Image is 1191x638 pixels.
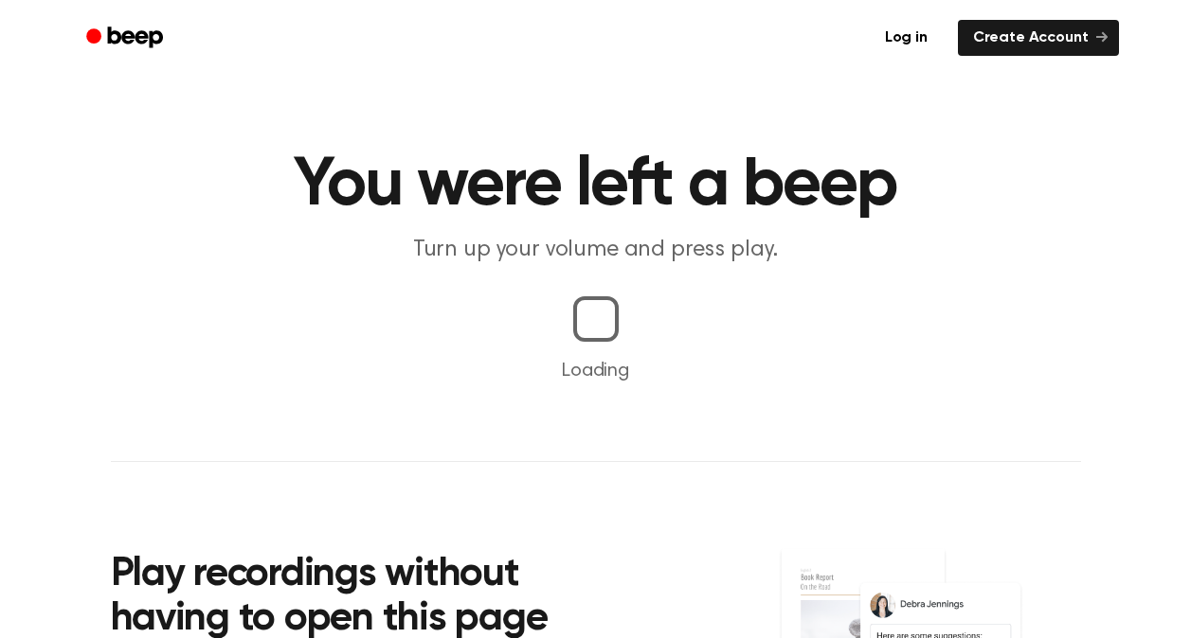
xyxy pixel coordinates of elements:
a: Beep [73,20,180,57]
h1: You were left a beep [111,151,1081,220]
a: Log in [866,16,947,60]
p: Loading [23,357,1168,385]
a: Create Account [958,20,1119,56]
p: Turn up your volume and press play. [232,235,960,266]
